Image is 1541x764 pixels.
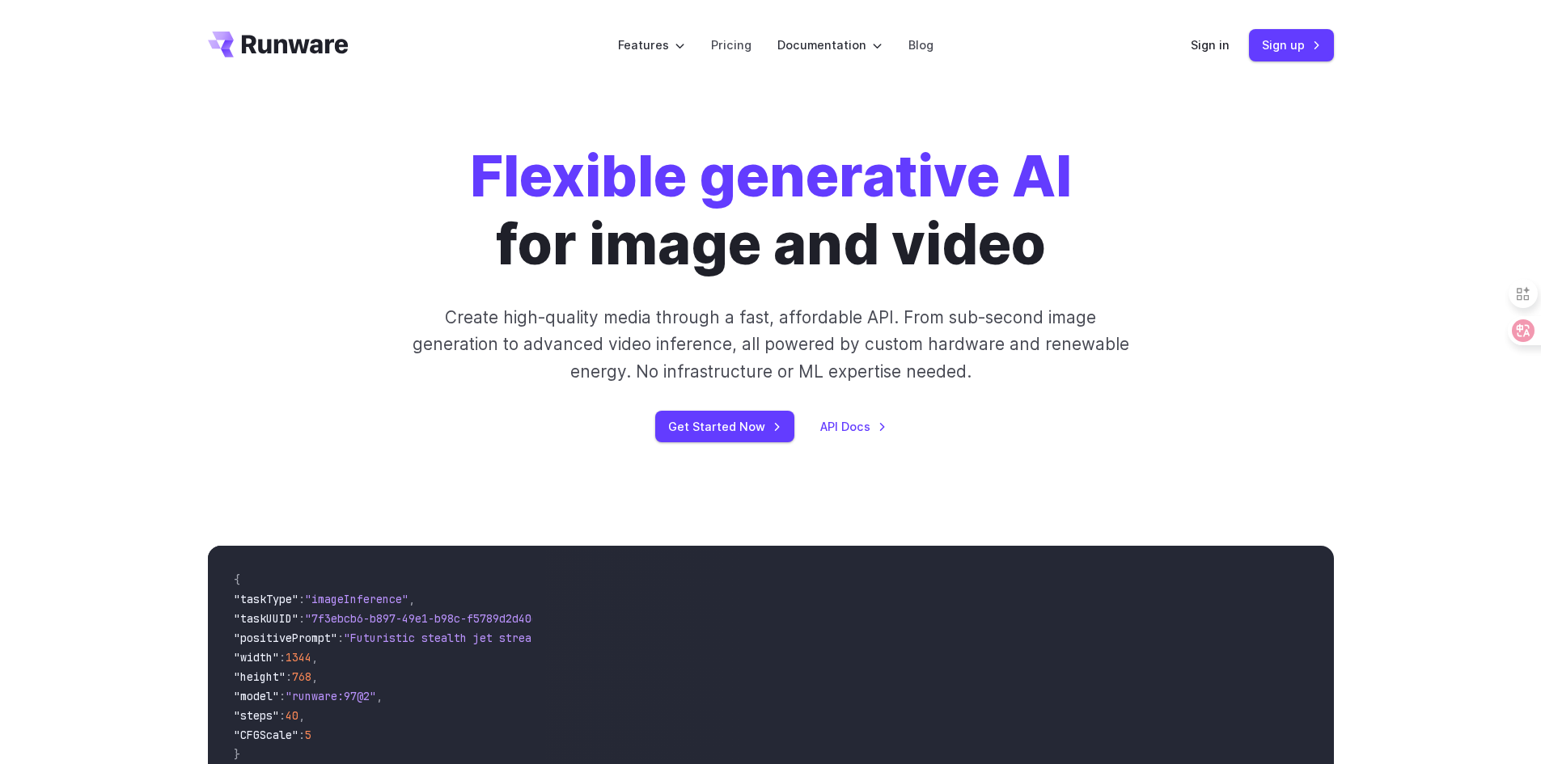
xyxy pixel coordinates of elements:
[298,728,305,742] span: :
[234,728,298,742] span: "CFGScale"
[298,708,305,723] span: ,
[286,689,376,703] span: "runware:97@2"
[298,592,305,606] span: :
[234,631,337,645] span: "positivePrompt"
[234,689,279,703] span: "model"
[311,650,318,665] span: ,
[279,689,286,703] span: :
[410,304,1131,385] p: Create high-quality media through a fast, affordable API. From sub-second image generation to adv...
[234,747,240,762] span: }
[234,611,298,626] span: "taskUUID"
[305,592,409,606] span: "imageInference"
[208,32,349,57] a: Go to /
[711,36,751,54] a: Pricing
[234,650,279,665] span: "width"
[1191,36,1230,54] a: Sign in
[820,417,887,436] a: API Docs
[305,611,551,626] span: "7f3ebcb6-b897-49e1-b98c-f5789d2d40d7"
[305,728,311,742] span: 5
[777,36,883,54] label: Documentation
[234,669,286,684] span: "height"
[234,592,298,606] span: "taskType"
[292,669,311,684] span: 768
[234,708,279,723] span: "steps"
[1249,29,1334,61] a: Sign up
[337,631,344,645] span: :
[286,650,311,665] span: 1344
[234,572,240,587] span: {
[908,36,933,54] a: Blog
[286,669,292,684] span: :
[279,650,286,665] span: :
[470,142,1072,278] h1: for image and video
[470,141,1072,210] strong: Flexible generative AI
[279,708,286,723] span: :
[655,411,794,442] a: Get Started Now
[409,592,415,606] span: ,
[376,689,383,703] span: ,
[286,708,298,723] span: 40
[311,669,318,684] span: ,
[298,611,305,626] span: :
[344,631,933,645] span: "Futuristic stealth jet streaking through a neon-lit cityscape with glowing purple exhaust"
[618,36,685,54] label: Features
